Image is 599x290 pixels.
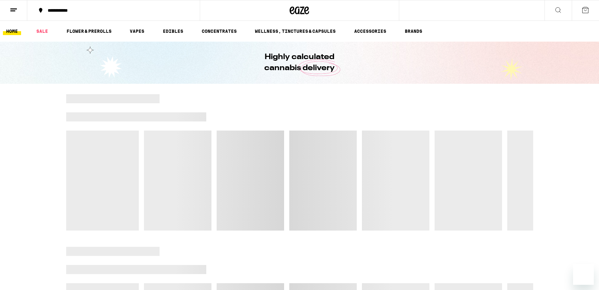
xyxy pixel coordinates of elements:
a: ACCESSORIES [351,27,389,35]
a: VAPES [126,27,148,35]
h1: Highly calculated cannabis delivery [246,52,353,74]
a: SALE [33,27,51,35]
a: EDIBLES [160,27,186,35]
a: BRANDS [401,27,425,35]
a: FLOWER & PREROLLS [63,27,115,35]
a: HOME [3,27,21,35]
a: WELLNESS, TINCTURES & CAPSULES [252,27,339,35]
iframe: Button to launch messaging window [573,264,594,285]
a: CONCENTRATES [198,27,240,35]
